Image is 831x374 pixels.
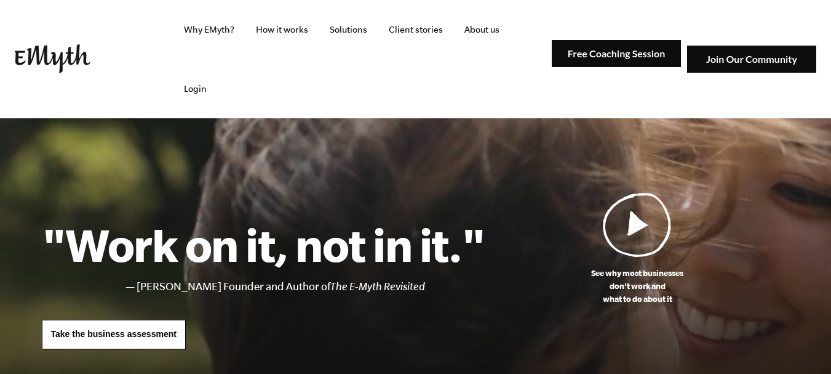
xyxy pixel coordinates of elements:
span: Take the business assessment [51,329,177,339]
p: See why most businesses don't work and what to do about it [485,267,790,306]
img: Join Our Community [687,46,816,73]
a: Take the business assessment [42,320,186,349]
a: See why most businessesdon't work andwhat to do about it [485,192,790,306]
i: The E-Myth Revisited [330,280,425,293]
img: EMyth [15,44,90,73]
img: Play Video [603,192,672,257]
h1: "Work on it, not in it." [42,217,485,272]
img: Free Coaching Session [552,40,681,68]
li: [PERSON_NAME] Founder and Author of [137,278,485,296]
a: Login [174,59,217,118]
iframe: Chat Widget [769,315,831,374]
